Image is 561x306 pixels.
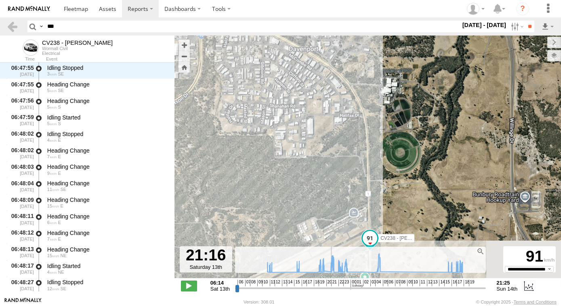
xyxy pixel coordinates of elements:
[42,51,113,56] div: Electrical
[282,280,288,286] span: 13
[179,62,190,73] button: Zoom Home
[47,64,167,71] div: Idling Stopped
[47,121,57,126] span: 5
[4,298,42,306] a: Visit our Website
[407,280,413,286] span: 09
[245,280,251,286] span: 07
[6,80,35,94] div: 06:47:55 [DATE]
[47,114,167,121] div: Idling Started
[294,280,300,286] span: 15
[47,138,57,143] span: 4
[420,280,425,286] span: 11
[58,220,61,225] span: Heading: 82
[8,6,50,12] img: rand-logo.svg
[237,280,243,286] span: 06
[6,96,35,111] div: 06:47:56 [DATE]
[61,203,63,208] span: Heading: 102
[383,280,389,286] span: 05
[179,50,190,62] button: Zoom out
[6,63,35,78] div: 06:47:55 [DATE]
[210,280,230,286] strong: 06:14
[6,195,35,210] div: 06:48:09 [DATE]
[400,280,406,286] span: 08
[6,21,18,32] a: Back to previous Page
[6,113,35,128] div: 06:47:59 [DATE]
[47,213,167,220] div: Heading Change
[6,162,35,177] div: 06:48:03 [DATE]
[61,253,67,258] span: Heading: 49
[338,280,344,286] span: 22
[6,245,35,260] div: 06:48:13 [DATE]
[412,280,418,286] span: 10
[47,147,167,154] div: Heading Change
[6,278,35,293] div: 06:48:27 [DATE]
[326,280,332,286] span: 20
[210,286,230,292] span: Sat 13th Sep 2025
[47,163,167,170] div: Heading Change
[287,280,292,286] span: 14
[58,121,61,126] span: Heading: 200
[331,280,337,286] span: 21
[6,228,35,243] div: 06:48:12 [DATE]
[47,81,167,88] div: Heading Change
[58,71,64,76] span: Heading: 156
[461,21,508,29] label: [DATE] - [DATE]
[427,280,433,286] span: 12
[375,280,381,286] span: 04
[456,280,462,286] span: 17
[452,280,457,286] span: 16
[270,280,275,286] span: 11
[307,280,312,286] span: 17
[250,280,256,286] span: 08
[469,280,475,286] span: 19
[343,280,349,286] span: 23
[314,280,319,286] span: 18
[496,286,517,292] span: Sun 14th Sep 2025
[319,280,324,286] span: 19
[47,286,59,291] span: 12
[47,130,167,138] div: Idling Stopped
[244,300,274,304] div: Version: 308.01
[47,105,57,109] span: 5
[47,180,167,187] div: Heading Change
[476,300,557,304] div: © Copyright 2025 -
[395,280,401,286] span: 07
[356,280,361,286] span: 01
[351,280,363,289] span: 00
[58,270,64,275] span: Heading: 59
[262,280,268,286] span: 10
[181,281,197,291] label: Play/Stop
[363,280,369,286] span: 02
[380,235,439,241] span: CV238 - [PERSON_NAME]
[541,21,555,32] label: Export results as...
[464,3,487,15] div: Jaydon Walker
[432,280,437,286] span: 13
[47,229,167,237] div: Heading Change
[47,187,59,192] span: 11
[370,280,376,286] span: 03
[58,237,61,241] span: Heading: 69
[47,97,167,105] div: Heading Change
[47,253,59,258] span: 15
[6,178,35,193] div: 06:48:04 [DATE]
[58,105,61,109] span: Heading: 170
[61,187,67,192] span: Heading: 117
[47,71,57,76] span: 3
[179,40,190,50] button: Zoom in
[42,46,113,51] div: Wormall Civil
[47,203,59,208] span: 15
[47,270,57,275] span: 4
[47,237,57,241] span: 7
[275,280,280,286] span: 12
[508,21,525,32] label: Search Filter Options
[6,57,35,61] div: Time
[58,154,61,159] span: Heading: 86
[302,280,307,286] span: 16
[58,171,61,176] span: Heading: 103
[504,247,555,266] div: 91
[516,2,529,15] i: ?
[439,280,445,286] span: 14
[6,129,35,144] div: 06:48:02 [DATE]
[46,57,174,61] div: Event
[6,212,35,226] div: 06:48:11 [DATE]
